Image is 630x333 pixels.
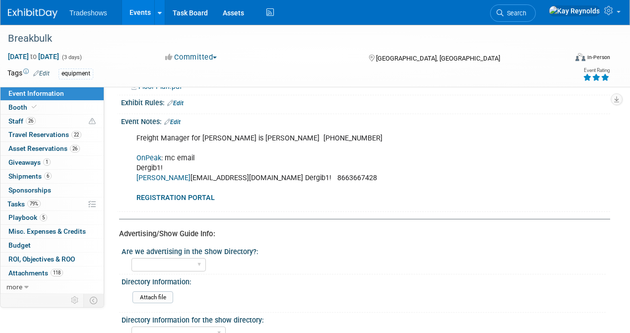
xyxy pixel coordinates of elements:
[8,103,39,111] span: Booth
[61,54,82,61] span: (3 days)
[7,52,60,61] span: [DATE] [DATE]
[44,172,52,180] span: 6
[0,225,104,238] a: Misc. Expenses & Credits
[8,213,47,221] span: Playbook
[0,211,104,224] a: Playbook5
[8,89,64,97] span: Event Information
[0,266,104,280] a: Attachments118
[0,142,104,155] a: Asset Reservations26
[122,274,606,287] div: Directory Information:
[129,129,513,208] div: Freight Manager for [PERSON_NAME] is [PERSON_NAME] [PHONE_NUMBER] : mc email Dergib1! [EMAIL_ADDR...
[0,115,104,128] a: Staff26
[549,5,600,16] img: Kay Reynolds
[0,184,104,197] a: Sponsorships
[490,4,536,22] a: Search
[59,68,93,79] div: equipment
[121,114,610,127] div: Event Notes:
[8,8,58,18] img: ExhibitDay
[8,172,52,180] span: Shipments
[40,214,47,221] span: 5
[0,87,104,100] a: Event Information
[0,198,104,211] a: Tasks79%
[8,131,81,138] span: Travel Reservations
[66,294,84,307] td: Personalize Event Tab Strip
[89,117,96,126] span: Potential Scheduling Conflict -- at least one attendee is tagged in another overlapping event.
[8,117,36,125] span: Staff
[8,227,86,235] span: Misc. Expenses & Credits
[0,280,104,294] a: more
[8,144,80,152] span: Asset Reservations
[51,269,63,276] span: 118
[587,54,610,61] div: In-Person
[84,294,104,307] td: Toggle Event Tabs
[138,82,182,90] span: Floor Plan.pdf
[136,194,215,202] a: REGISTRATION PORTAL
[8,186,51,194] span: Sponsorships
[29,53,38,61] span: to
[7,200,41,208] span: Tasks
[0,128,104,141] a: Travel Reservations22
[8,269,63,277] span: Attachments
[136,154,161,162] a: OnPeak
[0,101,104,114] a: Booth
[583,68,610,73] div: Event Rating
[167,100,184,107] a: Edit
[4,30,559,48] div: Breakbulk
[162,52,221,63] button: Committed
[0,156,104,169] a: Giveaways1
[376,55,500,62] span: [GEOGRAPHIC_DATA], [GEOGRAPHIC_DATA]
[69,9,107,17] span: Tradeshows
[8,255,75,263] span: ROI, Objectives & ROO
[32,104,37,110] i: Booth reservation complete
[131,82,182,90] a: Floor Plan.pdf
[0,239,104,252] a: Budget
[33,70,50,77] a: Edit
[504,9,526,17] span: Search
[522,52,611,67] div: Event Format
[136,174,190,182] a: [PERSON_NAME]
[27,200,41,207] span: 79%
[0,253,104,266] a: ROI, Objectives & ROO
[26,117,36,125] span: 26
[0,170,104,183] a: Shipments6
[8,241,31,249] span: Budget
[6,283,22,291] span: more
[8,158,51,166] span: Giveaways
[122,313,606,325] div: Directory Information for the show directory:
[119,229,603,239] div: Advertising/Show Guide Info:
[121,95,610,108] div: Exhibit Rules:
[70,145,80,152] span: 26
[122,244,606,257] div: Are we advertising in the Show Directory?:
[7,68,50,79] td: Tags
[164,119,181,126] a: Edit
[43,158,51,166] span: 1
[575,53,585,61] img: Format-Inperson.png
[71,131,81,138] span: 22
